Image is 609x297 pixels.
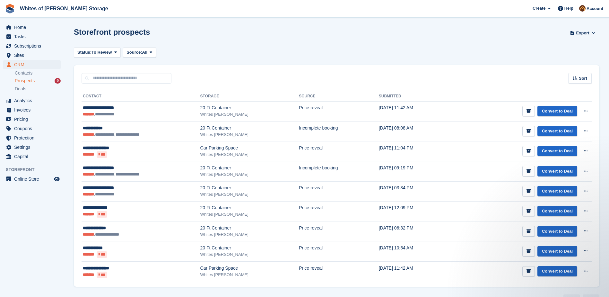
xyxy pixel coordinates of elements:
a: menu [3,143,61,152]
span: Source: [126,49,142,56]
span: CRM [14,60,53,69]
button: Source: All [123,47,156,58]
td: Price reveal [299,201,379,221]
span: Tasks [14,32,53,41]
td: Price reveal [299,181,379,201]
td: [DATE] 10:54 AM [379,241,450,262]
div: Whites [PERSON_NAME] [200,111,299,118]
span: Export [576,30,589,36]
td: [DATE] 08:08 AM [379,121,450,141]
span: Analytics [14,96,53,105]
a: Deals [15,85,61,92]
a: Convert to Deal [537,186,577,196]
div: 20 Ft Container [200,125,299,131]
div: 9 [55,78,61,84]
span: Protection [14,133,53,142]
div: 20 Ft Container [200,204,299,211]
a: Contacts [15,70,61,76]
span: Sites [14,51,53,60]
a: Convert to Deal [537,246,577,256]
a: menu [3,115,61,124]
td: [DATE] 11:42 AM [379,101,450,121]
th: Contact [82,91,200,102]
a: Whites of [PERSON_NAME] Storage [17,3,111,14]
span: To Review [91,49,112,56]
td: Price reveal [299,141,379,161]
a: menu [3,124,61,133]
div: Whites [PERSON_NAME] [200,171,299,178]
span: Coupons [14,124,53,133]
div: Whites [PERSON_NAME] [200,151,299,158]
a: menu [3,133,61,142]
img: stora-icon-8386f47178a22dfd0bd8f6a31ec36ba5ce8667c1dd55bd0f319d3a0aa187defe.svg [5,4,15,14]
span: Deals [15,86,26,92]
span: Storefront [6,166,64,173]
span: Status: [77,49,91,56]
img: Eddie White [579,5,586,12]
a: menu [3,96,61,105]
a: menu [3,105,61,114]
td: [DATE] 11:42 AM [379,261,450,281]
span: Home [14,23,53,32]
div: 20 Ft Container [200,165,299,171]
a: menu [3,175,61,184]
span: Account [587,5,603,12]
div: 20 Ft Container [200,184,299,191]
span: Pricing [14,115,53,124]
a: Convert to Deal [537,106,577,116]
td: [DATE] 12:09 PM [379,201,450,221]
div: 20 Ft Container [200,225,299,231]
span: Sort [579,75,587,82]
td: Incomplete booking [299,121,379,141]
div: Whites [PERSON_NAME] [200,272,299,278]
a: Convert to Deal [537,226,577,237]
a: Convert to Deal [537,266,577,277]
td: [DATE] 03:34 PM [379,181,450,201]
div: Whites [PERSON_NAME] [200,231,299,238]
a: menu [3,152,61,161]
a: Preview store [53,175,61,183]
th: Submitted [379,91,450,102]
span: Settings [14,143,53,152]
a: menu [3,32,61,41]
td: Price reveal [299,241,379,262]
span: Help [564,5,573,12]
div: 20 Ft Container [200,104,299,111]
th: Storage [200,91,299,102]
td: Incomplete booking [299,161,379,181]
div: Whites [PERSON_NAME] [200,191,299,198]
a: Convert to Deal [537,126,577,137]
span: Create [533,5,545,12]
a: Convert to Deal [537,146,577,157]
span: Online Store [14,175,53,184]
div: Car Parking Space [200,265,299,272]
span: Subscriptions [14,41,53,50]
a: menu [3,60,61,69]
span: Prospects [15,78,35,84]
th: Source [299,91,379,102]
a: menu [3,51,61,60]
td: [DATE] 06:32 PM [379,221,450,241]
td: Price reveal [299,261,379,281]
div: Whites [PERSON_NAME] [200,211,299,218]
div: Whites [PERSON_NAME] [200,131,299,138]
a: menu [3,23,61,32]
a: Convert to Deal [537,206,577,216]
td: [DATE] 09:19 PM [379,161,450,181]
button: Export [569,28,597,38]
a: Prospects 9 [15,77,61,84]
a: menu [3,41,61,50]
button: Status: To Review [74,47,120,58]
div: Whites [PERSON_NAME] [200,251,299,258]
h1: Storefront prospects [74,28,150,36]
td: [DATE] 11:04 PM [379,141,450,161]
div: Car Parking Space [200,145,299,151]
a: Convert to Deal [537,166,577,176]
td: Price reveal [299,221,379,241]
td: Price reveal [299,101,379,121]
span: Capital [14,152,53,161]
div: 20 Ft Container [200,245,299,251]
span: All [142,49,148,56]
span: Invoices [14,105,53,114]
